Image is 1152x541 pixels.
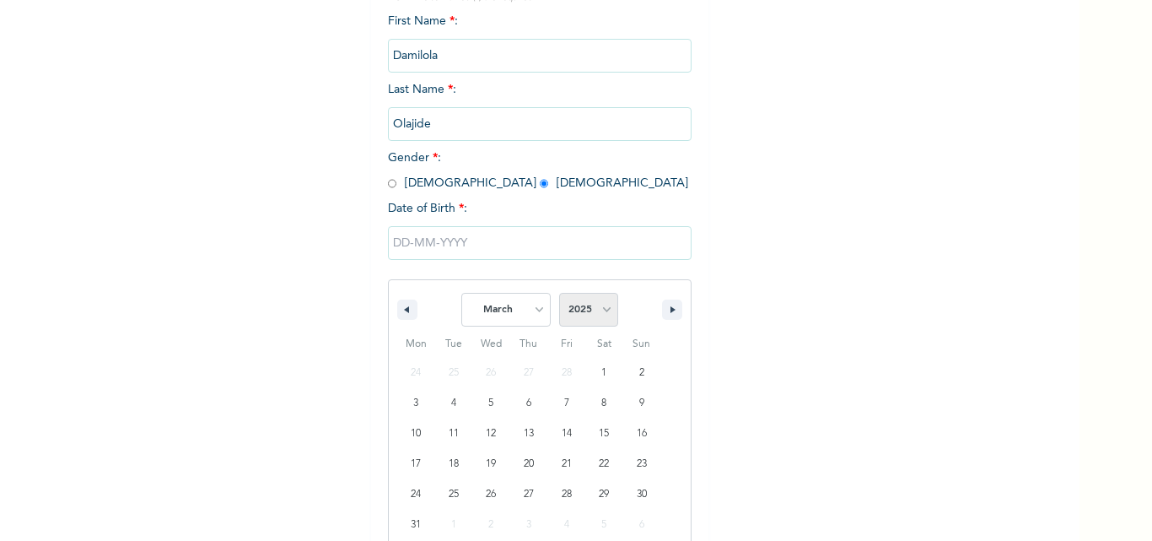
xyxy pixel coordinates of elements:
[547,479,585,510] button: 28
[388,152,688,189] span: Gender : [DEMOGRAPHIC_DATA] [DEMOGRAPHIC_DATA]
[637,479,647,510] span: 30
[388,84,692,130] span: Last Name :
[411,510,421,540] span: 31
[472,479,510,510] button: 26
[510,419,548,449] button: 13
[486,449,496,479] span: 19
[510,388,548,419] button: 6
[547,331,585,358] span: Fri
[585,419,623,449] button: 15
[601,388,606,419] span: 8
[622,388,660,419] button: 9
[524,419,534,449] span: 13
[622,419,660,449] button: 16
[472,331,510,358] span: Wed
[413,388,418,419] span: 3
[599,479,609,510] span: 29
[388,39,692,73] input: Enter your first name
[472,449,510,479] button: 19
[435,388,473,419] button: 4
[562,479,572,510] span: 28
[472,388,510,419] button: 5
[585,388,623,419] button: 8
[547,419,585,449] button: 14
[397,331,435,358] span: Mon
[388,200,467,218] span: Date of Birth :
[397,510,435,540] button: 31
[526,388,531,419] span: 6
[486,479,496,510] span: 26
[388,226,692,260] input: DD-MM-YYYY
[524,479,534,510] span: 27
[547,388,585,419] button: 7
[585,358,623,388] button: 1
[488,388,493,419] span: 5
[388,107,692,141] input: Enter your last name
[486,419,496,449] span: 12
[562,419,572,449] span: 14
[637,419,647,449] span: 16
[411,419,421,449] span: 10
[451,388,456,419] span: 4
[397,388,435,419] button: 3
[449,479,459,510] span: 25
[599,449,609,479] span: 22
[510,331,548,358] span: Thu
[435,449,473,479] button: 18
[435,331,473,358] span: Tue
[510,449,548,479] button: 20
[411,449,421,479] span: 17
[639,358,644,388] span: 2
[585,449,623,479] button: 22
[524,449,534,479] span: 20
[639,388,644,419] span: 9
[622,479,660,510] button: 30
[449,419,459,449] span: 11
[388,15,692,62] span: First Name :
[564,388,569,419] span: 7
[397,419,435,449] button: 10
[472,419,510,449] button: 12
[435,419,473,449] button: 11
[622,358,660,388] button: 2
[562,449,572,479] span: 21
[601,358,606,388] span: 1
[510,479,548,510] button: 27
[637,449,647,479] span: 23
[585,479,623,510] button: 29
[397,449,435,479] button: 17
[622,331,660,358] span: Sun
[435,479,473,510] button: 25
[411,479,421,510] span: 24
[449,449,459,479] span: 18
[622,449,660,479] button: 23
[585,331,623,358] span: Sat
[599,419,609,449] span: 15
[397,479,435,510] button: 24
[547,449,585,479] button: 21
